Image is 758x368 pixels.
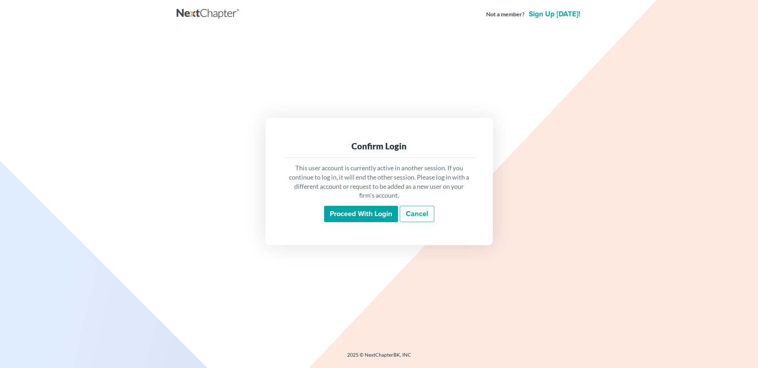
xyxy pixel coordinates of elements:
div: Confirm Login [288,141,470,152]
a: Cancel [400,206,434,222]
a: Sign up [DATE]! [527,11,582,18]
p: This user account is currently active in another session. If you continue to log in, it will end ... [288,164,470,200]
div: 2025 © NextChapterBK, INC [177,351,582,364]
strong: Not a member? [486,10,525,18]
input: Proceed with login [324,206,398,222]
